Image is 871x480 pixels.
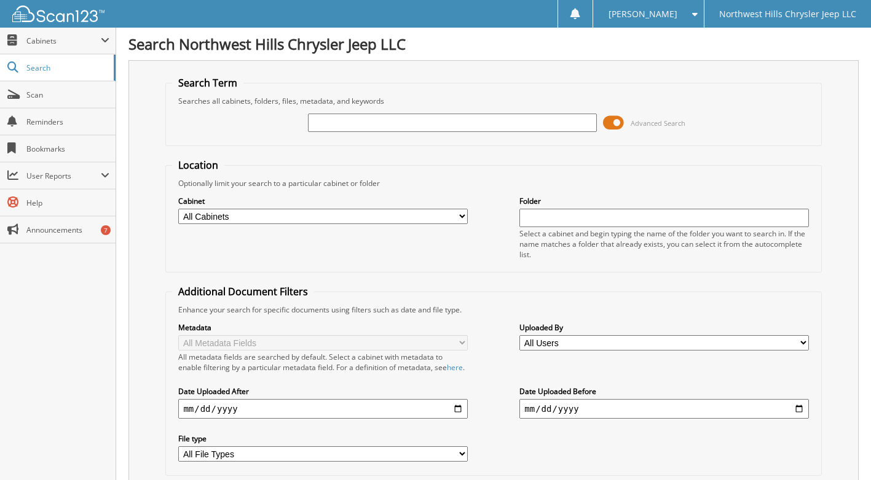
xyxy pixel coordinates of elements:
[172,285,314,298] legend: Additional Document Filters
[519,386,808,397] label: Date Uploaded Before
[26,36,101,46] span: Cabinets
[101,225,111,235] div: 7
[178,433,467,444] label: File type
[178,352,467,373] div: All metadata fields are searched by default. Select a cabinet with metadata to enable filtering b...
[519,322,808,333] label: Uploaded By
[26,198,109,208] span: Help
[172,76,243,90] legend: Search Term
[26,117,109,127] span: Reminders
[26,144,109,154] span: Bookmarks
[447,362,463,373] a: here
[519,228,808,260] div: Select a cabinet and begin typing the name of the folder you want to search in. If the name match...
[519,196,808,206] label: Folder
[26,225,109,235] span: Announcements
[519,399,808,419] input: end
[719,10,856,18] span: Northwest Hills Chrysler Jeep LLC
[172,178,814,188] div: Optionally limit your search to a particular cabinet or folder
[12,6,104,22] img: scan123-logo-white.svg
[178,196,467,206] label: Cabinet
[26,90,109,100] span: Scan
[172,96,814,106] div: Searches all cabinets, folders, files, metadata, and keywords
[128,34,859,54] h1: Search Northwest Hills Chrysler Jeep LLC
[178,399,467,419] input: start
[631,118,685,128] span: Advanced Search
[609,10,677,18] span: [PERSON_NAME]
[178,386,467,397] label: Date Uploaded After
[26,63,108,73] span: Search
[178,322,467,333] label: Metadata
[26,171,101,181] span: User Reports
[172,158,224,172] legend: Location
[172,304,814,315] div: Enhance your search for specific documents using filters such as date and file type.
